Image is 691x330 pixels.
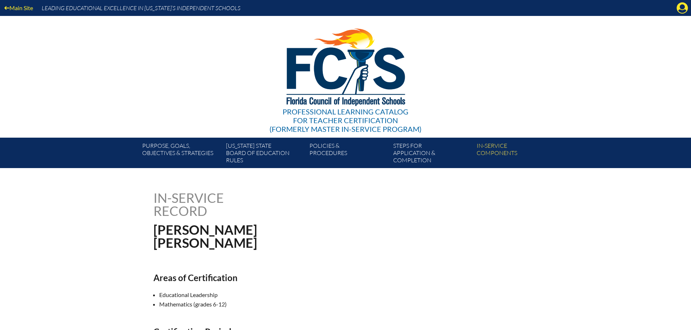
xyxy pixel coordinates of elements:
[139,141,223,168] a: Purpose, goals,objectives & strategies
[153,272,409,283] h2: Areas of Certification
[270,107,421,133] div: Professional Learning Catalog (formerly Master In-service Program)
[390,141,474,168] a: Steps forapplication & completion
[1,3,36,13] a: Main Site
[293,116,398,125] span: for Teacher Certification
[159,290,415,300] li: Educational Leadership
[223,141,307,168] a: [US_STATE] StateBoard of Education rules
[159,300,415,309] li: Mathematics (grades 6-12)
[153,223,392,249] h1: [PERSON_NAME] [PERSON_NAME]
[474,141,557,168] a: In-servicecomponents
[676,2,688,14] svg: Manage account
[271,16,420,115] img: FCISlogo221.eps
[267,14,424,135] a: Professional Learning Catalog for Teacher Certification(formerly Master In-service Program)
[153,191,300,217] h1: In-service record
[307,141,390,168] a: Policies &Procedures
